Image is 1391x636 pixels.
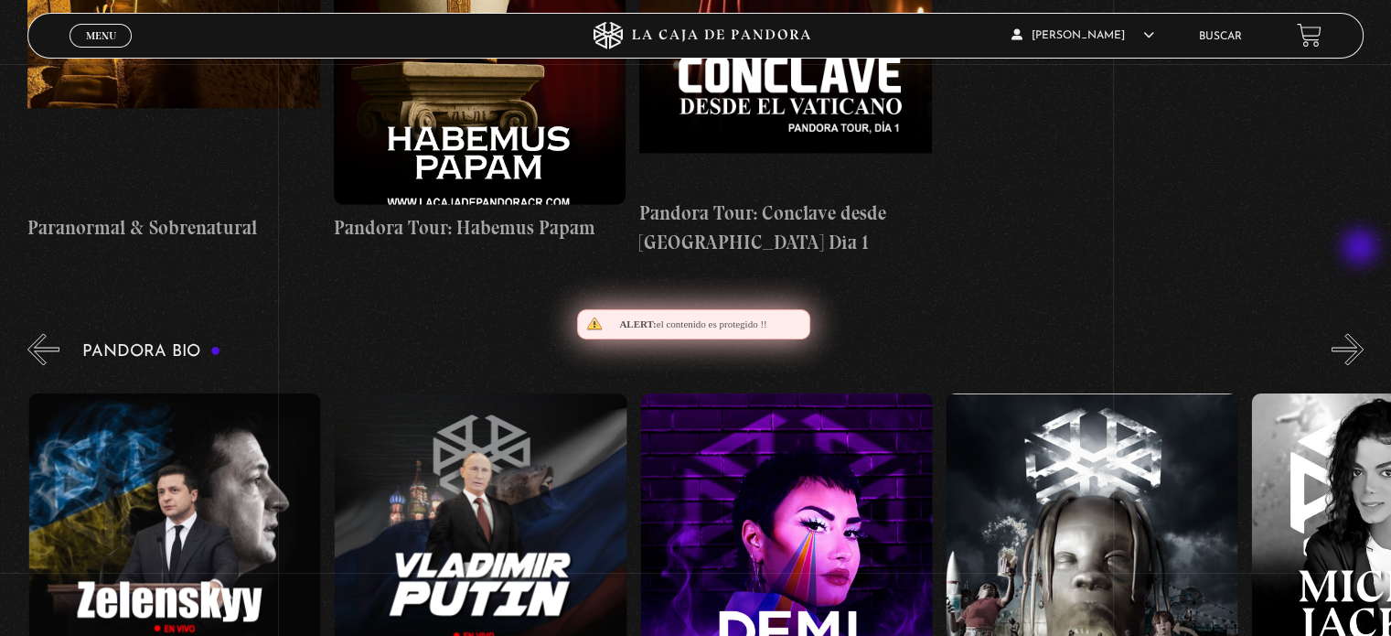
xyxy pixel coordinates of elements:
[639,199,931,256] h4: Pandora Tour: Conclave desde [GEOGRAPHIC_DATA] Dia 1
[27,333,59,365] button: Previous
[80,46,123,59] span: Cerrar
[1199,31,1242,42] a: Buscar
[619,318,656,329] span: Alert:
[1011,30,1154,41] span: [PERSON_NAME]
[1332,333,1364,365] button: Next
[86,30,116,41] span: Menu
[577,309,810,340] div: el contenido es protegido !!
[82,343,220,361] h3: Pandora Bio
[334,213,626,243] h4: Pandora Tour: Habemus Papam
[1297,23,1321,48] a: View your shopping cart
[27,213,319,243] h4: Paranormal & Sobrenatural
